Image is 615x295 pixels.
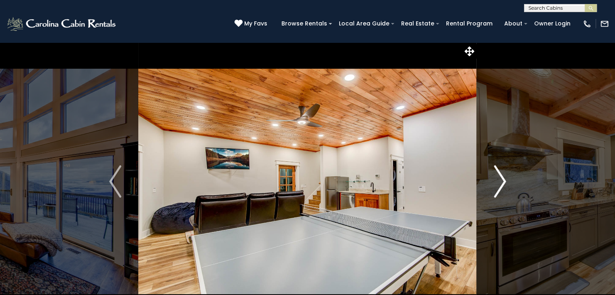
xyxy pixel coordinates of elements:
[235,19,269,28] a: My Favs
[530,17,575,30] a: Owner Login
[335,17,393,30] a: Local Area Guide
[109,165,121,198] img: arrow
[583,19,592,28] img: phone-regular-white.png
[442,17,497,30] a: Rental Program
[6,16,118,32] img: White-1-2.png
[397,17,438,30] a: Real Estate
[600,19,609,28] img: mail-regular-white.png
[494,165,506,198] img: arrow
[500,17,526,30] a: About
[244,19,267,28] span: My Favs
[277,17,331,30] a: Browse Rentals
